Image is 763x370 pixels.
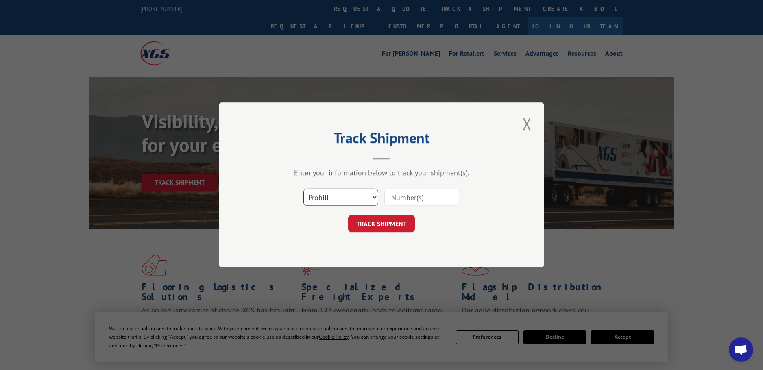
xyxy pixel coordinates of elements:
[259,132,504,148] h2: Track Shipment
[729,337,753,362] a: Open chat
[520,113,534,135] button: Close modal
[348,215,415,233] button: TRACK SHIPMENT
[259,168,504,178] div: Enter your information below to track your shipment(s).
[384,189,459,206] input: Number(s)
